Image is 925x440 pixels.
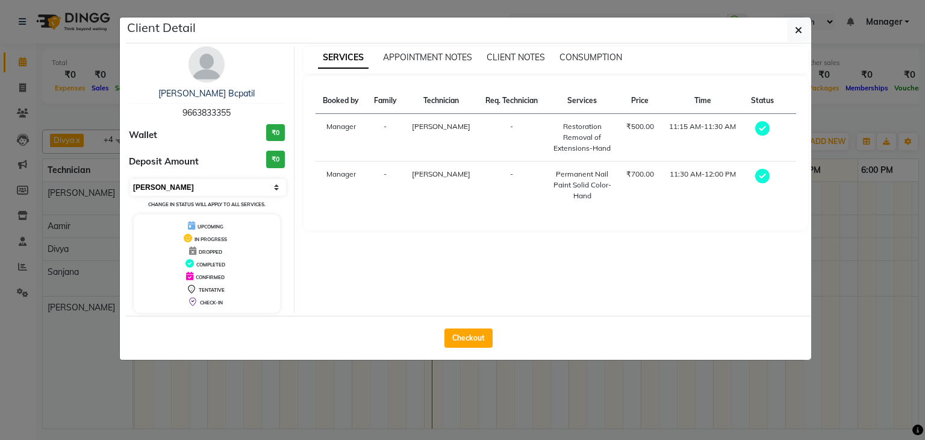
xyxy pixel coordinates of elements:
[158,88,255,99] a: [PERSON_NAME] Bcpatil
[316,114,367,162] td: Manager
[182,107,231,118] span: 9663833355
[744,88,782,114] th: Status
[487,52,545,63] span: CLIENT NOTES
[188,46,225,83] img: avatar
[196,274,225,280] span: CONFIRMED
[199,287,225,293] span: TENTATIVE
[316,162,367,209] td: Manager
[626,169,654,180] div: ₹700.00
[367,88,405,114] th: Family
[553,121,611,154] div: Restoration Removal of Extensions-Hand
[129,128,157,142] span: Wallet
[661,88,744,114] th: Time
[661,162,744,209] td: 11:30 AM-12:00 PM
[478,114,546,162] td: -
[661,114,744,162] td: 11:15 AM-11:30 AM
[199,249,222,255] span: DROPPED
[195,236,227,242] span: IN PROGRESS
[318,47,369,69] span: SERVICES
[198,224,223,230] span: UPCOMING
[478,88,546,114] th: Req. Technician
[266,124,285,142] h3: ₹0
[412,169,470,178] span: [PERSON_NAME]
[316,88,367,114] th: Booked by
[129,155,199,169] span: Deposit Amount
[618,88,661,114] th: Price
[444,328,493,348] button: Checkout
[200,300,223,306] span: CHECK-IN
[559,52,622,63] span: CONSUMPTION
[404,88,478,114] th: Technician
[367,162,405,209] td: -
[478,162,546,209] td: -
[266,151,285,168] h3: ₹0
[412,122,470,131] span: [PERSON_NAME]
[546,88,618,114] th: Services
[196,262,225,268] span: COMPLETED
[367,114,405,162] td: -
[383,52,472,63] span: APPOINTMENT NOTES
[127,19,196,37] h5: Client Detail
[148,201,266,207] small: Change in status will apply to all services.
[553,169,611,201] div: Permanent Nail Paint Solid Color-Hand
[626,121,654,132] div: ₹500.00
